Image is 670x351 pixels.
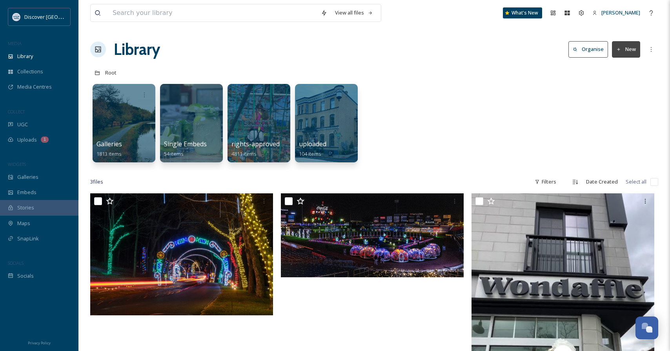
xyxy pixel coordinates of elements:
span: 1813 items [96,150,122,157]
a: What's New [503,7,542,18]
span: Galleries [96,140,122,148]
span: Privacy Policy [28,340,51,346]
img: LightsInTheParkway16_DiscoverLehighValley_a6243d78-70fa-4781-9065-c96678ec88ef.avif [90,193,273,315]
button: Organise [568,41,608,57]
span: 104 items [299,150,321,157]
span: Select all [626,178,646,186]
span: 4811 items [231,150,257,157]
span: Galleries [17,173,38,181]
span: COLLECT [8,109,25,115]
span: Discover [GEOGRAPHIC_DATA] [24,13,96,20]
span: UGC [17,121,28,128]
a: Galleries1813 items [96,140,122,157]
span: Socials [17,272,34,280]
span: [PERSON_NAME] [601,9,640,16]
span: Single Embeds [164,140,207,148]
input: Search your library [109,4,317,22]
button: Open Chat [635,316,658,339]
span: 3 file s [90,178,103,186]
a: Privacy Policy [28,338,51,347]
a: Library [114,38,160,61]
a: Root [105,68,117,77]
div: Date Created [582,174,622,189]
span: Uploads [17,136,37,144]
span: Collections [17,68,43,75]
span: Embeds [17,189,36,196]
span: 54 items [164,150,184,157]
span: MEDIA [8,40,22,46]
span: SOCIALS [8,260,24,266]
span: Maps [17,220,30,227]
a: rights-approved4811 items [231,140,280,157]
a: Organise [568,41,612,57]
span: Library [17,53,33,60]
span: Root [105,69,117,76]
div: Filters [531,174,560,189]
img: Illumination.avif [281,193,464,277]
a: View all files [331,5,377,20]
span: rights-approved [231,140,280,148]
img: DLV-Blue-Stacked%20%281%29.png [13,13,20,21]
span: Media Centres [17,83,52,91]
span: uploaded [299,140,326,148]
span: WIDGETS [8,161,26,167]
a: [PERSON_NAME] [588,5,644,20]
span: Stories [17,204,34,211]
a: Single Embeds54 items [164,140,207,157]
a: uploaded104 items [299,140,326,157]
button: New [612,41,640,57]
span: SnapLink [17,235,39,242]
div: 1 [41,136,49,143]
